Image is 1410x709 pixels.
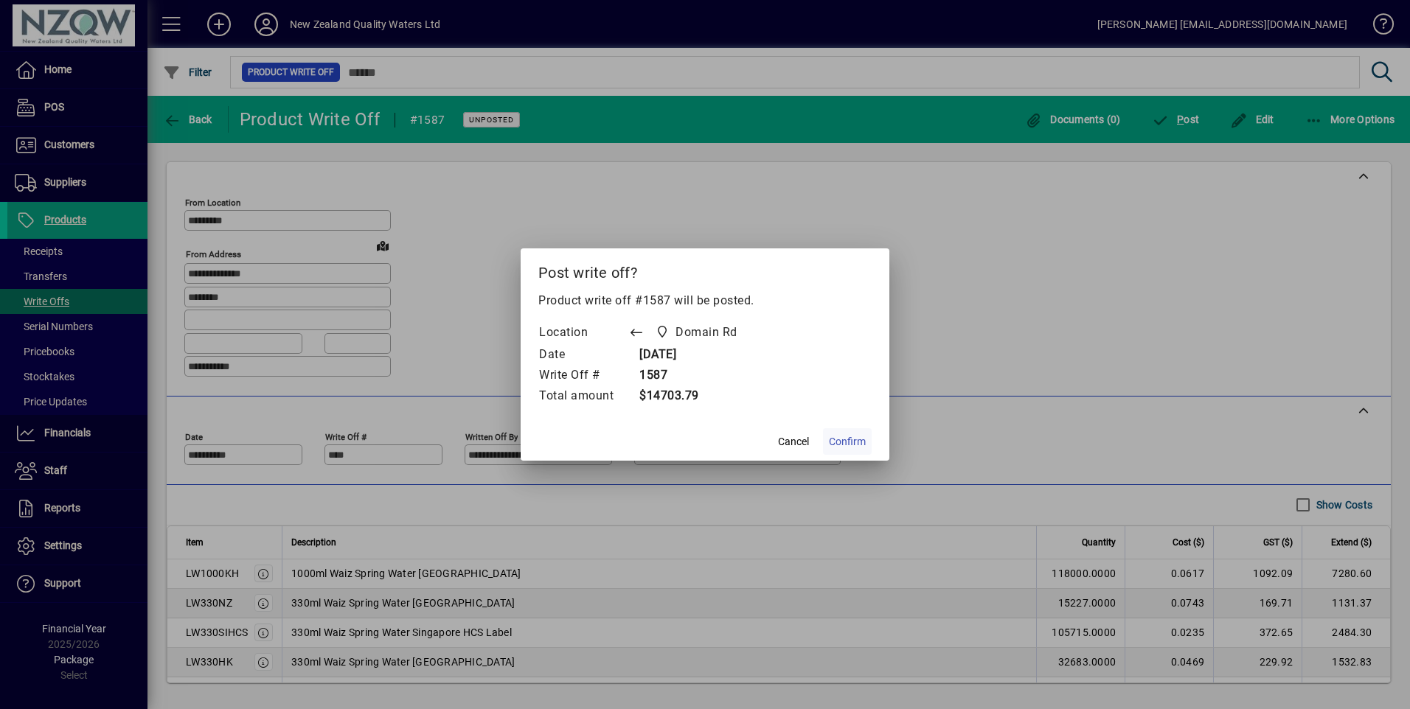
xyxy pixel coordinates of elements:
button: Confirm [823,428,872,455]
td: 1587 [628,366,765,386]
td: [DATE] [628,345,765,366]
span: Domain Rd [676,324,737,341]
td: $14703.79 [628,386,765,407]
h2: Post write off? [521,248,889,291]
span: Cancel [778,434,809,450]
td: Location [538,321,628,345]
span: Domain Rd [651,322,743,343]
button: Cancel [770,428,817,455]
td: Date [538,345,628,366]
td: Total amount [538,386,628,407]
td: Write Off # [538,366,628,386]
p: Product write off #1587 will be posted. [538,292,872,310]
span: Confirm [829,434,866,450]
